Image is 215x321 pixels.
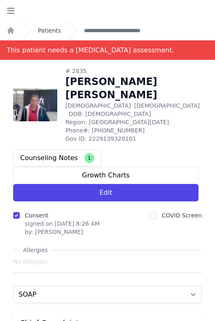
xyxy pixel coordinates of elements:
a: Growth Charts [13,167,199,184]
h1: [PERSON_NAME] [PERSON_NAME] [65,75,202,101]
div: # 2835 [65,67,202,75]
span: DOB: [DEMOGRAPHIC_DATA] [69,111,151,117]
span: Gov ID: 2229139320101 [65,135,202,143]
label: COVID Screen [161,212,202,219]
span: 1 [84,153,94,163]
span: [DEMOGRAPHIC_DATA] [134,102,200,109]
div: by: [PERSON_NAME] [25,228,100,236]
span: Phone#: [PHONE_NUMBER] [65,126,197,135]
p: [DEMOGRAPHIC_DATA] [65,101,202,118]
span: No Allergies [13,257,48,266]
span: Region: [GEOGRAPHIC_DATA][DATE] [65,118,197,126]
label: Consent [25,212,48,219]
img: xKDXQAAACV0RVh0ZGF0ZTpjcmVhdGUAMjAyNC0wMi0yMlQxNDozNzoyNSswMDowMEGAmOUAAAAldEVYdGRhdGU6bW9kaWZ5AD... [13,88,57,121]
span: Allergies [20,246,51,254]
a: Edit [13,184,199,201]
p: signed on [DATE] 8:26 AM [25,220,100,228]
div: This patient needs a [MEDICAL_DATA] assessment. [7,40,174,60]
a: Patients [38,26,61,35]
button: Counseling Notes1 [13,149,101,167]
